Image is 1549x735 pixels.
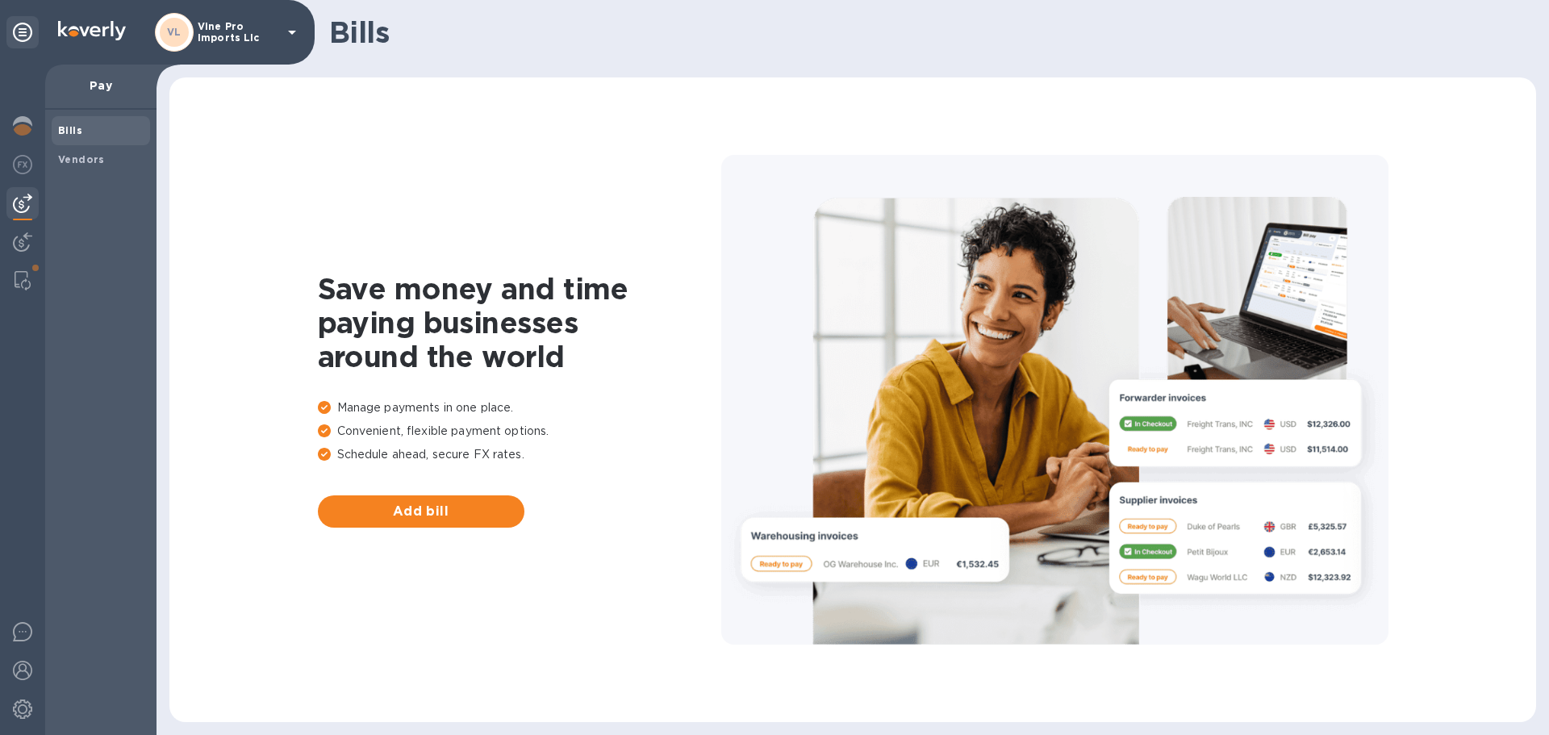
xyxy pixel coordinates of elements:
[329,15,1523,49] h1: Bills
[167,26,182,38] b: VL
[318,446,721,463] p: Schedule ahead, secure FX rates.
[318,423,721,440] p: Convenient, flexible payment options.
[6,16,39,48] div: Unpin categories
[331,502,511,521] span: Add bill
[318,272,721,374] h1: Save money and time paying businesses around the world
[58,153,105,165] b: Vendors
[318,495,524,528] button: Add bill
[58,124,82,136] b: Bills
[318,399,721,416] p: Manage payments in one place.
[58,77,144,94] p: Pay
[13,155,32,174] img: Foreign exchange
[198,21,278,44] p: Vine Pro Imports Llc
[58,21,126,40] img: Logo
